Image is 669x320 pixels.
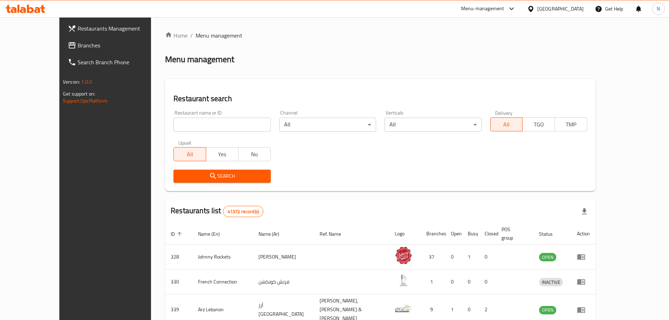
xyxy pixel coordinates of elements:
span: Search [179,172,265,181]
td: 1 [421,269,445,294]
td: 0 [479,244,496,269]
span: TMP [558,119,584,130]
button: All [173,147,206,161]
span: All [177,149,203,159]
td: Johnny Rockets [192,244,253,269]
h2: Restaurants list [171,205,263,217]
th: Branches [421,223,445,244]
td: 0 [479,269,496,294]
span: No [241,149,268,159]
button: Search [173,170,270,183]
span: Status [539,230,562,238]
input: Search for restaurant name or ID.. [173,118,270,132]
span: OPEN [539,253,556,261]
span: Menu management [196,31,242,40]
img: Arz Lebanon [395,300,412,317]
div: Menu-management [461,5,504,13]
td: French Connection [192,269,253,294]
span: Search Branch Phone [78,58,165,66]
span: N [657,5,660,13]
span: Ref. Name [320,230,350,238]
img: French Connection [395,272,412,289]
div: Export file [576,203,593,220]
h2: Restaurant search [173,93,587,104]
span: Name (En) [198,230,229,238]
nav: breadcrumb [165,31,596,40]
th: Action [571,223,596,244]
span: Branches [78,41,165,50]
a: Home [165,31,188,40]
td: 37 [421,244,445,269]
div: OPEN [539,306,556,314]
button: Yes [206,147,238,161]
span: 41372 record(s) [223,208,263,215]
span: All [493,119,520,130]
a: Restaurants Management [62,20,171,37]
span: POS group [501,225,525,242]
div: All [385,118,481,132]
a: Search Branch Phone [62,54,171,71]
td: 1 [462,244,479,269]
span: INACTIVE [539,278,563,286]
th: Closed [479,223,496,244]
span: Get support on: [63,89,95,98]
span: Yes [209,149,236,159]
a: Support.OpsPlatform [63,96,107,105]
th: Busy [462,223,479,244]
img: Johnny Rockets [395,247,412,264]
th: Open [445,223,462,244]
div: Menu [577,253,590,261]
a: Branches [62,37,171,54]
td: 0 [445,269,462,294]
span: ID [171,230,184,238]
span: Restaurants Management [78,24,165,33]
span: TGO [525,119,552,130]
button: No [238,147,271,161]
button: TMP [555,117,587,131]
div: All [279,118,376,132]
td: 0 [445,244,462,269]
td: [PERSON_NAME] [253,244,314,269]
span: 1.0.0 [81,77,92,86]
li: / [190,31,193,40]
th: Logo [389,223,421,244]
button: TGO [522,117,555,131]
span: Version: [63,77,80,86]
span: Name (Ar) [258,230,288,238]
td: 330 [165,269,192,294]
h2: Menu management [165,54,234,65]
div: [GEOGRAPHIC_DATA] [537,5,584,13]
span: OPEN [539,306,556,314]
button: All [490,117,523,131]
label: Upsell [178,140,191,145]
td: فرنش كونكشن [253,269,314,294]
td: 0 [462,269,479,294]
div: Total records count [223,206,263,217]
td: 328 [165,244,192,269]
div: Menu [577,306,590,314]
div: Menu [577,277,590,286]
label: Delivery [495,110,513,115]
